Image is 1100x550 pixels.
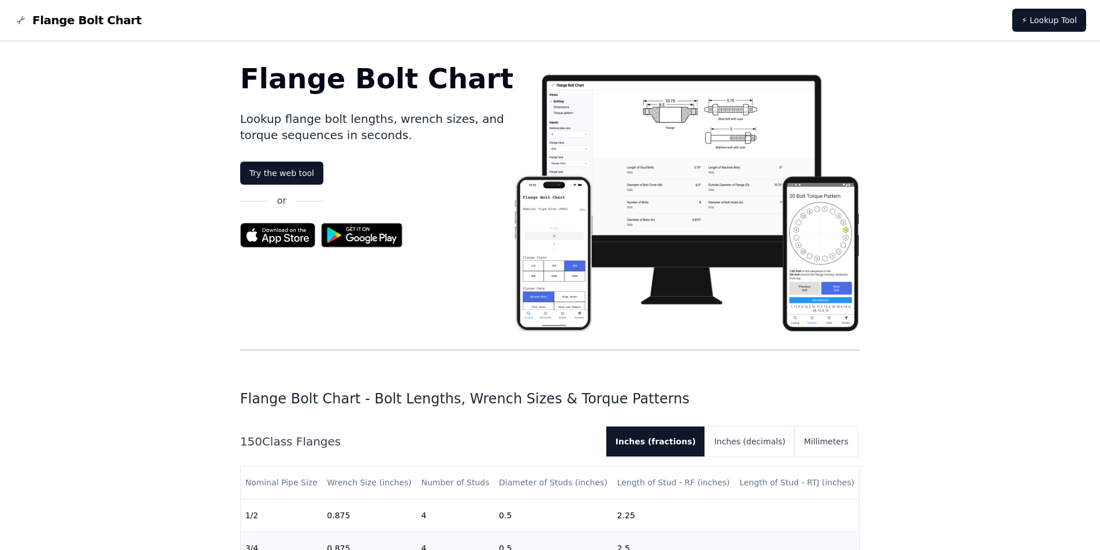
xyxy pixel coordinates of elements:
td: 2.25 [613,499,735,532]
img: Flange Bolt Chart Logo [14,13,28,27]
img: Get it on Google Play [315,217,409,253]
h1: Flange Bolt Chart - Bolt Lengths, Wrench Sizes & Torque Patterns [240,390,860,408]
a: ⚡ Lookup Tool [1012,9,1086,32]
td: 1/2 [241,499,323,532]
th: Length of Stud - RF (inches) [613,466,735,499]
img: Flange bolt chart app screenshot [513,65,860,331]
h1: Flange Bolt Chart [240,65,514,92]
img: App Store badge for the Flange Bolt Chart app [240,223,315,248]
a: Try the web tool [240,162,323,185]
th: Diameter of Studs (inches) [494,466,613,499]
th: Nominal Pipe Size [241,466,323,499]
th: Wrench Size (inches) [322,466,416,499]
p: or [277,194,286,208]
button: Inches (decimals) [705,426,795,457]
td: 0.5 [494,499,613,532]
a: Flange Bolt Chart LogoFlange Bolt Chart [14,12,141,28]
td: 4 [416,499,494,532]
td: 0.875 [322,499,416,532]
span: Flange Bolt Chart [32,12,141,28]
h2: 150 Class Flanges [240,433,597,450]
p: Lookup flange bolt lengths, wrench sizes, and torque sequences in seconds. [240,111,514,143]
button: Inches (fractions) [606,426,705,457]
button: Millimeters [795,426,857,457]
th: Number of Studs [416,466,494,499]
th: Length of Stud - RTJ (inches) [735,466,860,499]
